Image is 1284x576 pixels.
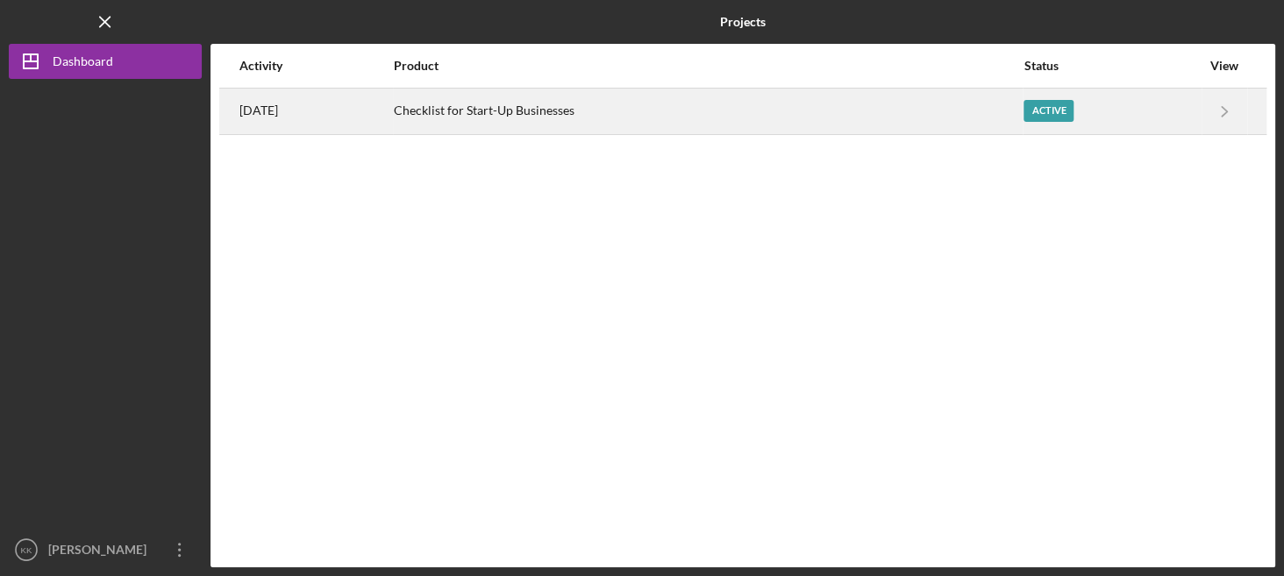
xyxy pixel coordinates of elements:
button: Dashboard [9,44,202,79]
div: Product [394,59,1022,73]
div: View [1202,59,1246,73]
div: Checklist for Start-Up Businesses [394,89,1022,133]
div: Active [1024,100,1074,122]
button: KK[PERSON_NAME] [9,532,202,567]
div: Dashboard [53,44,113,83]
text: KK [21,545,32,555]
div: Activity [239,59,392,73]
div: [PERSON_NAME] [44,532,158,572]
b: Projects [720,15,766,29]
time: 2025-08-24 17:48 [239,103,278,117]
div: Status [1024,59,1201,73]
